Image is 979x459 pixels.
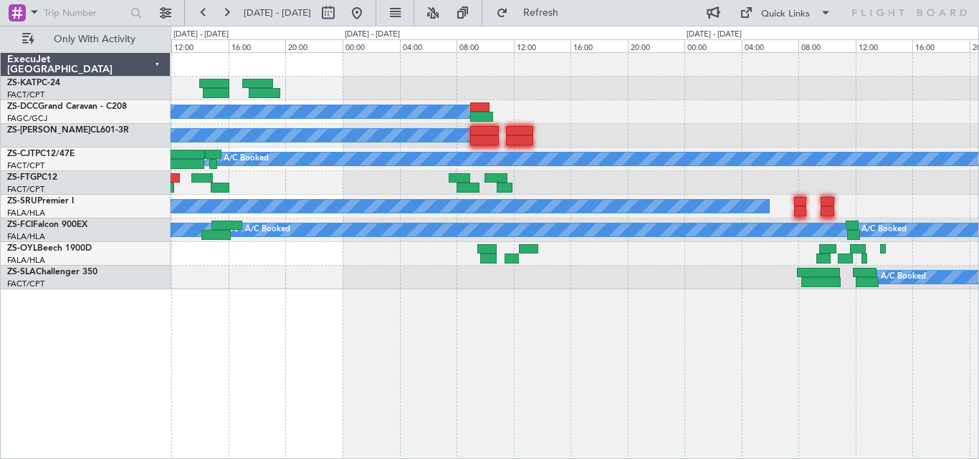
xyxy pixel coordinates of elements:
a: ZS-SRUPremier I [7,197,74,206]
div: 12:00 [514,39,571,52]
span: ZS-DCC [7,102,38,111]
div: A/C Booked [881,266,926,288]
span: ZS-SRU [7,197,37,206]
div: A/C Booked [231,219,276,241]
div: 08:00 [798,39,856,52]
div: 00:00 [684,39,742,52]
a: ZS-KATPC-24 [7,79,60,87]
a: FALA/HLA [7,231,45,242]
span: ZS-FTG [7,173,37,182]
div: 12:00 [856,39,913,52]
a: FACT/CPT [7,184,44,195]
span: [DATE] - [DATE] [244,6,311,19]
span: ZS-OYL [7,244,37,253]
div: A/C Booked [861,219,907,241]
div: 16:00 [570,39,628,52]
div: 20:00 [285,39,343,52]
a: FACT/CPT [7,279,44,289]
span: ZS-CJT [7,150,35,158]
span: Refresh [511,8,571,18]
div: 08:00 [457,39,514,52]
span: ZS-SLA [7,268,36,276]
a: FACT/CPT [7,90,44,100]
a: ZS-SLAChallenger 350 [7,268,97,276]
button: Refresh [489,1,576,24]
div: 16:00 [912,39,970,52]
a: ZS-CJTPC12/47E [7,150,75,158]
span: ZS-[PERSON_NAME] [7,126,90,135]
div: 04:00 [400,39,457,52]
div: [DATE] - [DATE] [345,29,400,41]
a: FAGC/GCJ [7,113,47,124]
a: FALA/HLA [7,255,45,266]
input: Trip Number [44,2,126,24]
div: 12:00 [171,39,229,52]
div: 16:00 [229,39,286,52]
div: 00:00 [343,39,400,52]
a: ZS-OYLBeech 1900D [7,244,92,253]
div: [DATE] - [DATE] [687,29,742,41]
a: FACT/CPT [7,160,44,171]
a: ZS-FCIFalcon 900EX [7,221,87,229]
a: ZS-[PERSON_NAME]CL601-3R [7,126,129,135]
span: Only With Activity [37,34,151,44]
div: Quick Links [761,7,810,21]
button: Only With Activity [16,28,156,51]
button: Quick Links [732,1,839,24]
div: 04:00 [742,39,799,52]
div: A/C Booked [224,148,269,170]
div: [DATE] - [DATE] [173,29,229,41]
a: ZS-DCCGrand Caravan - C208 [7,102,127,111]
span: ZS-FCI [7,221,33,229]
span: ZS-KAT [7,79,37,87]
div: 20:00 [628,39,685,52]
a: FALA/HLA [7,208,45,218]
div: A/C Booked [245,219,290,241]
a: ZS-FTGPC12 [7,173,57,182]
